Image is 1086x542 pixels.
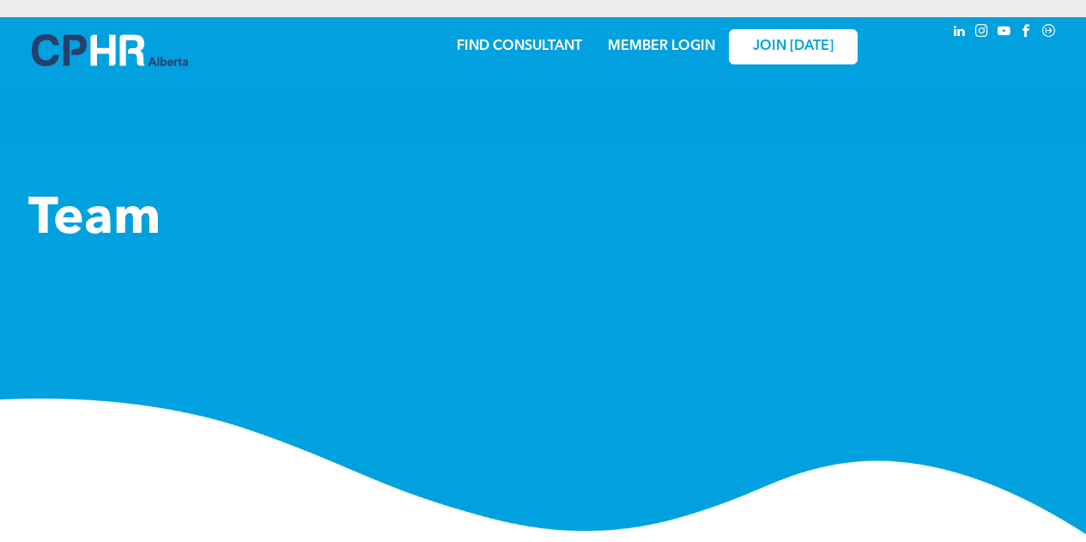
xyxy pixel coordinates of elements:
span: Team [28,194,161,246]
a: MEMBER LOGIN [608,40,715,53]
a: youtube [995,21,1014,45]
img: A blue and white logo for cp alberta [32,34,188,66]
a: FIND CONSULTANT [457,40,582,53]
a: facebook [1017,21,1036,45]
span: JOIN [DATE] [753,39,834,55]
a: Social network [1040,21,1059,45]
a: instagram [973,21,992,45]
a: JOIN [DATE] [729,29,858,64]
a: linkedin [950,21,969,45]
